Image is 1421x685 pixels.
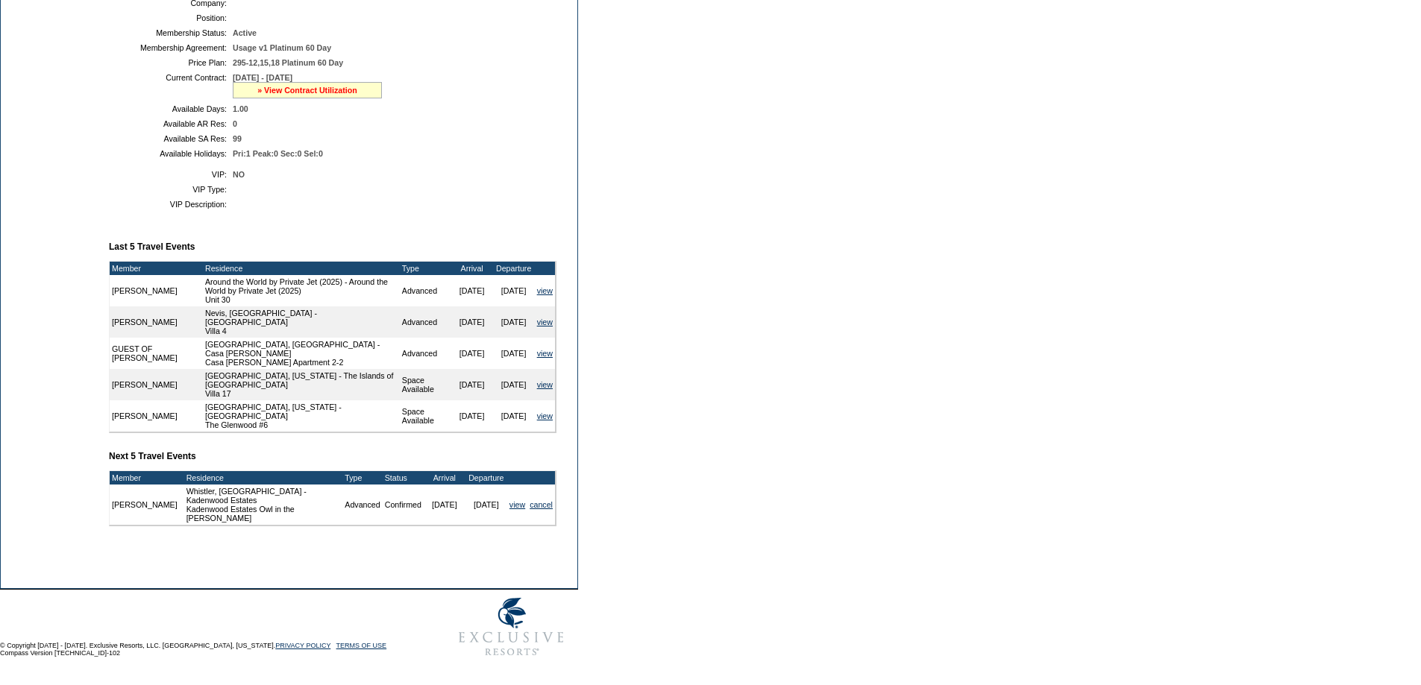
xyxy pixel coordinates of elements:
[233,28,257,37] span: Active
[115,43,227,52] td: Membership Agreement:
[400,369,451,400] td: Space Available
[493,338,535,369] td: [DATE]
[233,43,331,52] span: Usage v1 Platinum 60 Day
[110,338,203,369] td: GUEST OF [PERSON_NAME]
[465,484,507,525] td: [DATE]
[275,642,330,649] a: PRIVACY POLICY
[493,275,535,306] td: [DATE]
[109,242,195,252] b: Last 5 Travel Events
[336,642,387,649] a: TERMS OF USE
[110,275,203,306] td: [PERSON_NAME]
[493,262,535,275] td: Departure
[184,484,343,525] td: Whistler, [GEOGRAPHIC_DATA] - Kadenwood Estates Kadenwood Estates Owl in the [PERSON_NAME]
[400,400,451,432] td: Space Available
[115,73,227,98] td: Current Contract:
[203,306,400,338] td: Nevis, [GEOGRAPHIC_DATA] - [GEOGRAPHIC_DATA] Villa 4
[203,369,400,400] td: [GEOGRAPHIC_DATA], [US_STATE] - The Islands of [GEOGRAPHIC_DATA] Villa 17
[115,200,227,209] td: VIP Description:
[233,119,237,128] span: 0
[115,28,227,37] td: Membership Status:
[110,369,203,400] td: [PERSON_NAME]
[451,338,493,369] td: [DATE]
[257,86,357,95] a: » View Contract Utilization
[451,400,493,432] td: [DATE]
[451,262,493,275] td: Arrival
[383,484,424,525] td: Confirmed
[115,134,227,143] td: Available SA Res:
[110,400,203,432] td: [PERSON_NAME]
[233,73,292,82] span: [DATE] - [DATE]
[110,306,203,338] td: [PERSON_NAME]
[537,286,553,295] a: view
[509,500,525,509] a: view
[424,484,465,525] td: [DATE]
[233,134,242,143] span: 99
[400,262,451,275] td: Type
[233,170,245,179] span: NO
[115,119,227,128] td: Available AR Res:
[424,471,465,484] td: Arrival
[233,149,323,158] span: Pri:1 Peak:0 Sec:0 Sel:0
[203,262,400,275] td: Residence
[110,484,180,525] td: [PERSON_NAME]
[110,262,203,275] td: Member
[342,484,382,525] td: Advanced
[203,400,400,432] td: [GEOGRAPHIC_DATA], [US_STATE] - [GEOGRAPHIC_DATA] The Glenwood #6
[383,471,424,484] td: Status
[342,471,382,484] td: Type
[115,170,227,179] td: VIP:
[115,149,227,158] td: Available Holidays:
[493,369,535,400] td: [DATE]
[400,338,451,369] td: Advanced
[445,590,578,664] img: Exclusive Resorts
[109,451,196,461] b: Next 5 Travel Events
[110,471,180,484] td: Member
[451,369,493,400] td: [DATE]
[537,411,553,420] a: view
[465,471,507,484] td: Departure
[493,400,535,432] td: [DATE]
[203,338,400,369] td: [GEOGRAPHIC_DATA], [GEOGRAPHIC_DATA] - Casa [PERSON_NAME] Casa [PERSON_NAME] Apartment 2-2
[400,306,451,338] td: Advanced
[115,58,227,67] td: Price Plan:
[115,185,227,194] td: VIP Type:
[203,275,400,306] td: Around the World by Private Jet (2025) - Around the World by Private Jet (2025) Unit 30
[115,13,227,22] td: Position:
[115,104,227,113] td: Available Days:
[233,58,343,67] span: 295-12,15,18 Platinum 60 Day
[233,104,248,113] span: 1.00
[537,349,553,358] a: view
[184,471,343,484] td: Residence
[537,318,553,326] a: view
[537,380,553,389] a: view
[493,306,535,338] td: [DATE]
[400,275,451,306] td: Advanced
[530,500,553,509] a: cancel
[451,275,493,306] td: [DATE]
[451,306,493,338] td: [DATE]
